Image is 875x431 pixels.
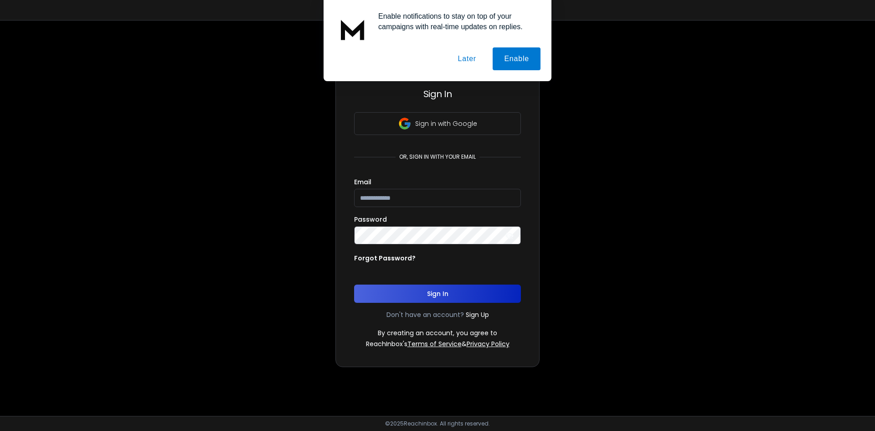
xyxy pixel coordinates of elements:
p: or, sign in with your email [396,153,479,161]
label: Email [354,179,371,185]
button: Sign In [354,285,521,303]
p: By creating an account, you agree to [378,328,497,338]
img: notification icon [335,11,371,47]
div: Enable notifications to stay on top of your campaigns with real-time updates on replies. [371,11,540,32]
a: Privacy Policy [467,339,510,348]
p: Sign in with Google [415,119,477,128]
p: Don't have an account? [386,310,464,319]
p: ReachInbox's & [366,339,510,348]
a: Sign Up [466,310,489,319]
button: Enable [493,47,540,70]
p: Forgot Password? [354,254,416,263]
h3: Sign In [354,88,521,100]
a: Terms of Service [407,339,462,348]
label: Password [354,216,387,223]
button: Sign in with Google [354,112,521,135]
button: Later [446,47,487,70]
p: © 2025 Reachinbox. All rights reserved. [385,420,490,427]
